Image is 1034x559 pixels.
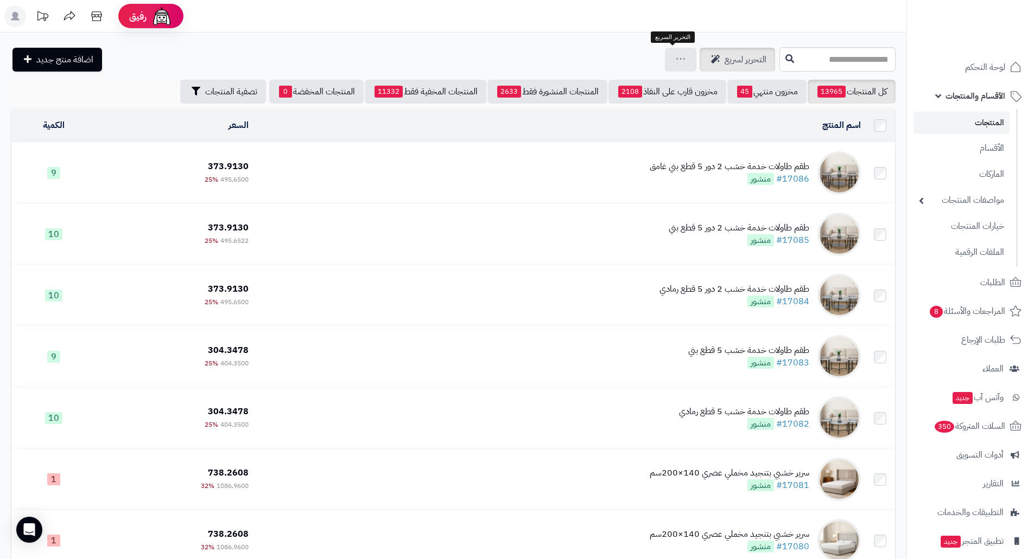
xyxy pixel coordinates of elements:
span: التحرير لسريع [725,53,766,66]
img: طقم طاولات خدمة خشب 2 دور 5 قطع رمادي [817,274,861,317]
a: #17085 [776,234,809,247]
div: Open Intercom Messenger [16,517,42,543]
span: 8 [930,306,943,318]
span: 25% [205,236,218,246]
a: الأقسام [914,137,1010,160]
span: 495.6500 [220,175,249,184]
span: منشور [747,295,774,307]
img: طقم طاولات خدمة خشب 5 قطع بني [817,335,861,378]
a: #17083 [776,356,809,369]
span: 25% [205,297,218,307]
span: التطبيقات والخدمات [937,505,1004,520]
img: طقم طاولات خدمة خشب 2 دور 5 قطع بني [817,213,861,256]
span: منشور [747,418,774,430]
span: منشور [747,541,774,552]
img: سرير خشبي بتنجيد مخملي عصري 140×200سم [817,458,861,501]
a: الملفات الرقمية [914,241,1010,264]
span: الطلبات [980,275,1005,290]
span: 25% [205,175,218,184]
span: جديد [941,536,961,548]
a: أدوات التسويق [914,442,1027,468]
span: 738.2608 [208,528,249,541]
span: منشور [747,234,774,246]
span: التقارير [983,476,1004,491]
span: الأقسام والمنتجات [946,88,1005,104]
a: المنتجات المخفية فقط11332 [365,80,486,104]
img: logo-2.png [960,30,1024,53]
a: #17082 [776,417,809,431]
span: 404.3500 [220,358,249,368]
a: مخزون منتهي45 [727,80,807,104]
a: كل المنتجات13965 [808,80,896,104]
span: طلبات الإرجاع [961,332,1005,348]
span: 304.3478 [208,405,249,418]
a: السعر [229,119,249,132]
span: المراجعات والأسئلة [929,304,1005,319]
a: التحرير لسريع [700,48,775,72]
div: سرير خشبي بتنجيد مخملي عصري 140×200سم [650,467,809,479]
span: 9 [47,351,60,363]
div: طقم طاولات خدمة خشب 2 دور 5 قطع بني [669,222,809,234]
span: 9 [47,167,60,179]
span: وآتس آب [951,390,1004,405]
a: التطبيقات والخدمات [914,499,1027,525]
a: العملاء [914,356,1027,382]
a: الكمية [43,119,65,132]
a: #17086 [776,172,809,185]
span: 45 [737,86,752,98]
a: اضافة منتج جديد [12,48,102,72]
span: 32% [201,542,214,552]
span: 373.9130 [208,221,249,234]
span: اضافة منتج جديد [36,53,93,66]
span: جديد [953,392,973,404]
span: أدوات التسويق [956,447,1004,462]
span: 10 [45,412,62,424]
a: #17081 [776,479,809,492]
span: منشور [747,357,774,369]
span: 10 [45,228,62,240]
a: الماركات [914,163,1010,186]
span: تصفية المنتجات [205,85,257,98]
span: تطبيق المتجر [940,534,1004,549]
div: طقم طاولات خدمة خشب 5 قطع رمادي [679,406,809,418]
a: #17080 [776,540,809,553]
button: تصفية المنتجات [180,80,266,104]
a: المنتجات [914,112,1010,134]
span: 0 [279,86,292,98]
span: لوحة التحكم [965,60,1005,75]
span: 1086.9600 [217,481,249,491]
a: تطبيق المتجرجديد [914,528,1027,554]
a: السلات المتروكة350 [914,413,1027,439]
span: العملاء [982,361,1004,376]
a: مخزون قارب على النفاذ2108 [608,80,726,104]
span: 11332 [375,86,403,98]
img: ai-face.png [151,5,173,27]
span: 2108 [618,86,642,98]
span: 495.6500 [220,297,249,307]
span: 13965 [817,86,846,98]
span: منشور [747,173,774,185]
span: السلات المتروكة [934,419,1005,434]
span: 350 [935,421,954,433]
a: المنتجات المخفضة0 [269,80,364,104]
img: طقم طاولات خدمة خشب 2 دور 5 قطع بني غامق [817,151,861,195]
span: 304.3478 [208,344,249,357]
span: رفيق [129,10,147,23]
div: طقم طاولات خدمة خشب 5 قطع بني [688,344,809,357]
span: 2633 [497,86,521,98]
div: طقم طاولات خدمة خشب 2 دور 5 قطع بني غامق [650,160,809,173]
span: 495.6522 [220,236,249,246]
div: طقم طاولات خدمة خشب 2 دور 5 قطع رمادي [659,283,809,295]
a: وآتس آبجديد [914,384,1027,410]
a: لوحة التحكم [914,54,1027,80]
span: 1 [47,535,60,547]
span: 1086.9600 [217,542,249,552]
a: #17084 [776,295,809,308]
img: طقم طاولات خدمة خشب 5 قطع رمادي [817,396,861,440]
span: 25% [205,358,218,368]
span: 10 [45,290,62,301]
a: التقارير [914,471,1027,497]
a: مواصفات المنتجات [914,189,1010,212]
span: 738.2608 [208,466,249,479]
span: 373.9130 [208,282,249,295]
